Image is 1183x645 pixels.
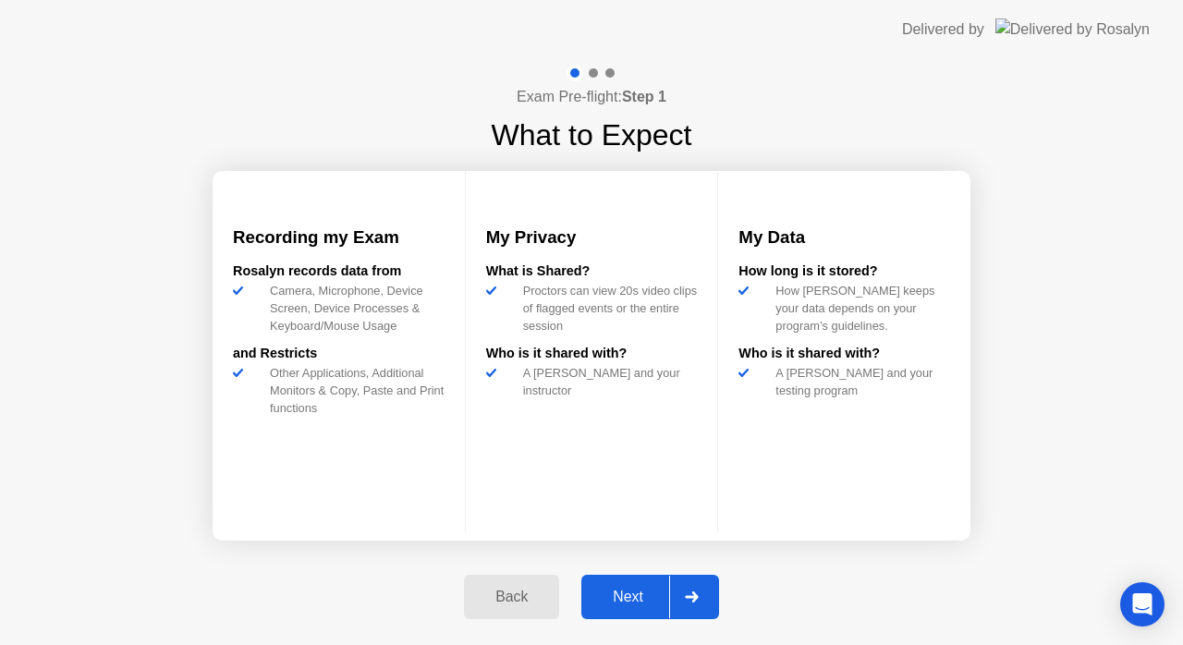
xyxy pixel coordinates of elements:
[470,589,554,605] div: Back
[517,86,666,108] h4: Exam Pre-flight:
[464,575,559,619] button: Back
[486,225,698,250] h3: My Privacy
[902,18,984,41] div: Delivered by
[516,282,698,335] div: Proctors can view 20s video clips of flagged events or the entire session
[768,364,950,399] div: A [PERSON_NAME] and your testing program
[738,344,950,364] div: Who is it shared with?
[768,282,950,335] div: How [PERSON_NAME] keeps your data depends on your program’s guidelines.
[516,364,698,399] div: A [PERSON_NAME] and your instructor
[587,589,669,605] div: Next
[233,344,445,364] div: and Restricts
[486,344,698,364] div: Who is it shared with?
[492,113,692,157] h1: What to Expect
[738,262,950,282] div: How long is it stored?
[581,575,719,619] button: Next
[995,18,1150,40] img: Delivered by Rosalyn
[622,89,666,104] b: Step 1
[1120,582,1165,627] div: Open Intercom Messenger
[233,225,445,250] h3: Recording my Exam
[262,364,445,418] div: Other Applications, Additional Monitors & Copy, Paste and Print functions
[486,262,698,282] div: What is Shared?
[262,282,445,335] div: Camera, Microphone, Device Screen, Device Processes & Keyboard/Mouse Usage
[233,262,445,282] div: Rosalyn records data from
[738,225,950,250] h3: My Data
